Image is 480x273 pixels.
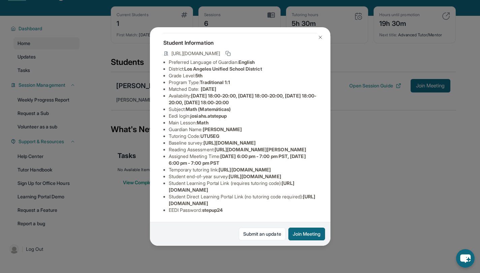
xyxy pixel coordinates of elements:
li: Subject : [169,106,317,113]
li: District: [169,66,317,72]
li: Reading Assessment : [169,146,317,153]
a: Submit an update [239,228,286,240]
button: Join Meeting [288,228,325,240]
li: Grade Level: [169,72,317,79]
span: [URL][DOMAIN_NAME] [219,167,271,172]
li: Preferred Language of Guardian: [169,59,317,66]
span: [DATE] 18:00-20:00, [DATE] 18:00-20:00, [DATE] 18:00-20:00, [DATE] 18:00-20:00 [169,93,317,105]
span: UTU5EG [200,133,219,139]
img: Close Icon [318,35,323,40]
span: English [238,59,255,65]
span: [DATE] 6:00 pm - 7:00 pm PST, [DATE] 6:00 pm - 7:00 pm PST [169,153,306,166]
li: Eedi login : [169,113,317,119]
li: Baseline survey : [169,140,317,146]
span: 5th [195,73,202,78]
li: Main Lesson : [169,119,317,126]
li: Guardian Name : [169,126,317,133]
span: [DATE] [201,86,216,92]
li: Tutoring Code : [169,133,317,140]
li: Student Direct Learning Portal Link (no tutoring code required) : [169,193,317,207]
span: Los Angeles Unified School District [184,66,262,72]
li: Matched Date: [169,86,317,92]
span: [URL][DOMAIN_NAME] [171,50,220,57]
span: Traditional 1:1 [200,79,230,85]
span: Math (Matemáticas) [186,106,231,112]
span: stepup24 [202,207,223,213]
button: chat-button [456,249,475,268]
span: Math [197,120,208,125]
h4: Student Information [163,39,317,47]
li: Student Learning Portal Link (requires tutoring code) : [169,180,317,193]
span: josiahs.atstepup [190,113,227,119]
button: Copy link [224,49,232,57]
li: Student end-of-year survey : [169,173,317,180]
li: EEDI Password : [169,207,317,213]
span: [URL][DOMAIN_NAME][PERSON_NAME] [215,147,306,152]
span: [URL][DOMAIN_NAME] [203,140,256,146]
li: Program Type: [169,79,317,86]
li: Temporary tutoring link : [169,166,317,173]
span: [PERSON_NAME] [203,126,242,132]
li: Availability: [169,92,317,106]
span: [URL][DOMAIN_NAME] [229,173,281,179]
li: Assigned Meeting Time : [169,153,317,166]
